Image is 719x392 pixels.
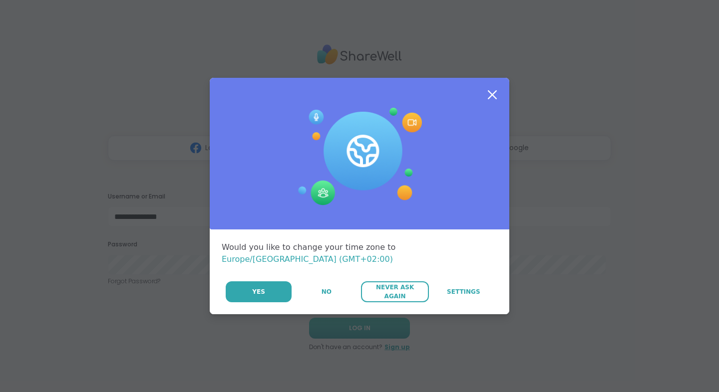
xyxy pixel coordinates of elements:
[222,241,497,265] div: Would you like to change your time zone to
[226,281,292,302] button: Yes
[252,287,265,296] span: Yes
[447,287,480,296] span: Settings
[297,108,422,205] img: Session Experience
[322,287,332,296] span: No
[366,283,423,301] span: Never Ask Again
[430,281,497,302] a: Settings
[293,281,360,302] button: No
[361,281,428,302] button: Never Ask Again
[222,254,393,264] span: Europe/[GEOGRAPHIC_DATA] (GMT+02:00)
